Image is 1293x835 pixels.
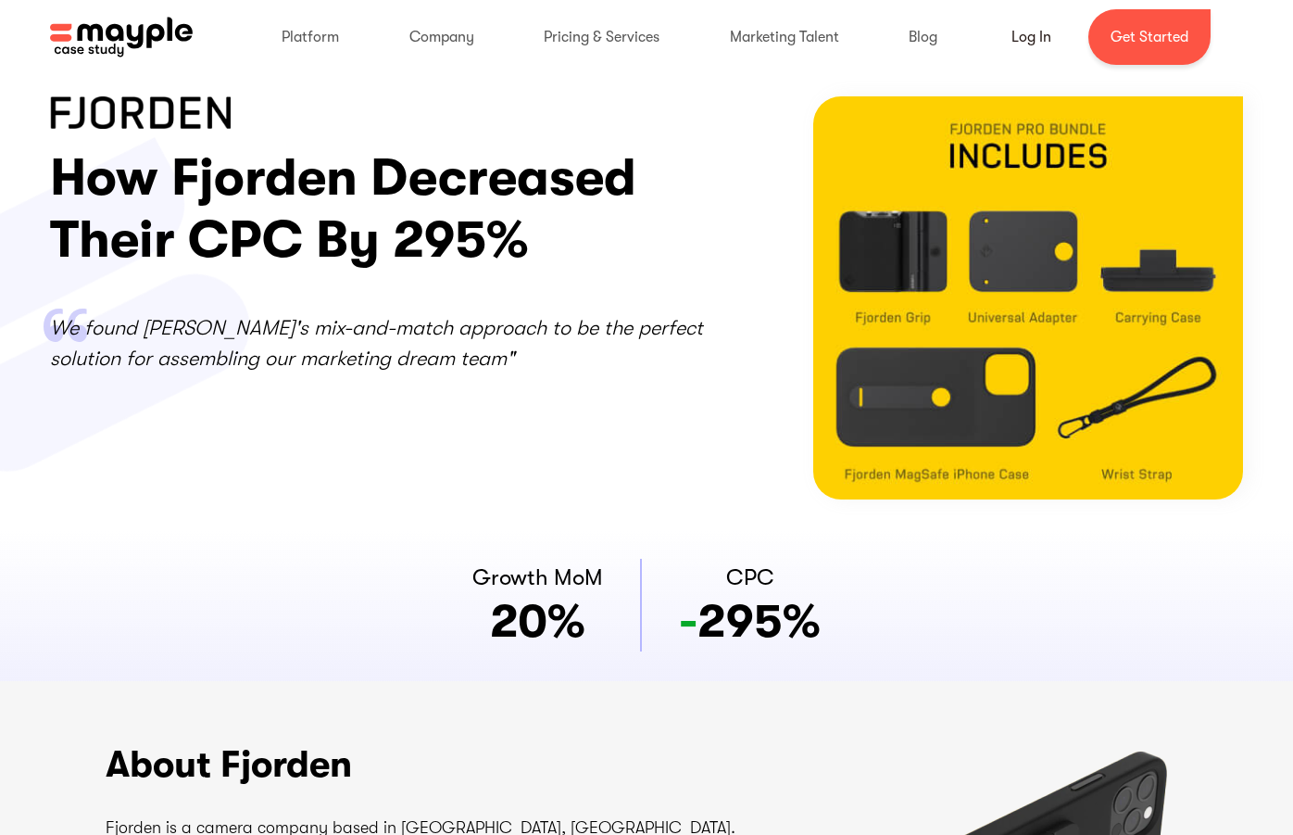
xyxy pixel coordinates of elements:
p: 295% [679,594,821,650]
h2: CPC [726,561,774,594]
div: Marketing Talent [711,7,858,67]
em: We found [PERSON_NAME]'s mix-and-match approach to be the perfect solution for assembling our mar... [50,316,703,370]
h2: Growth MoM [472,561,603,594]
span: - [679,595,697,648]
h1: How Fjorden Decreased Their CPC By 295% [50,147,712,272]
div: Company [391,7,493,67]
div: Platform [263,7,358,67]
div: Blog [890,7,956,67]
div: Pricing & Services [525,7,678,67]
h2: About Fjorden [106,737,756,792]
p: 20% [490,594,585,650]
a: Get Started [1088,9,1211,65]
a: Log In [989,15,1073,59]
